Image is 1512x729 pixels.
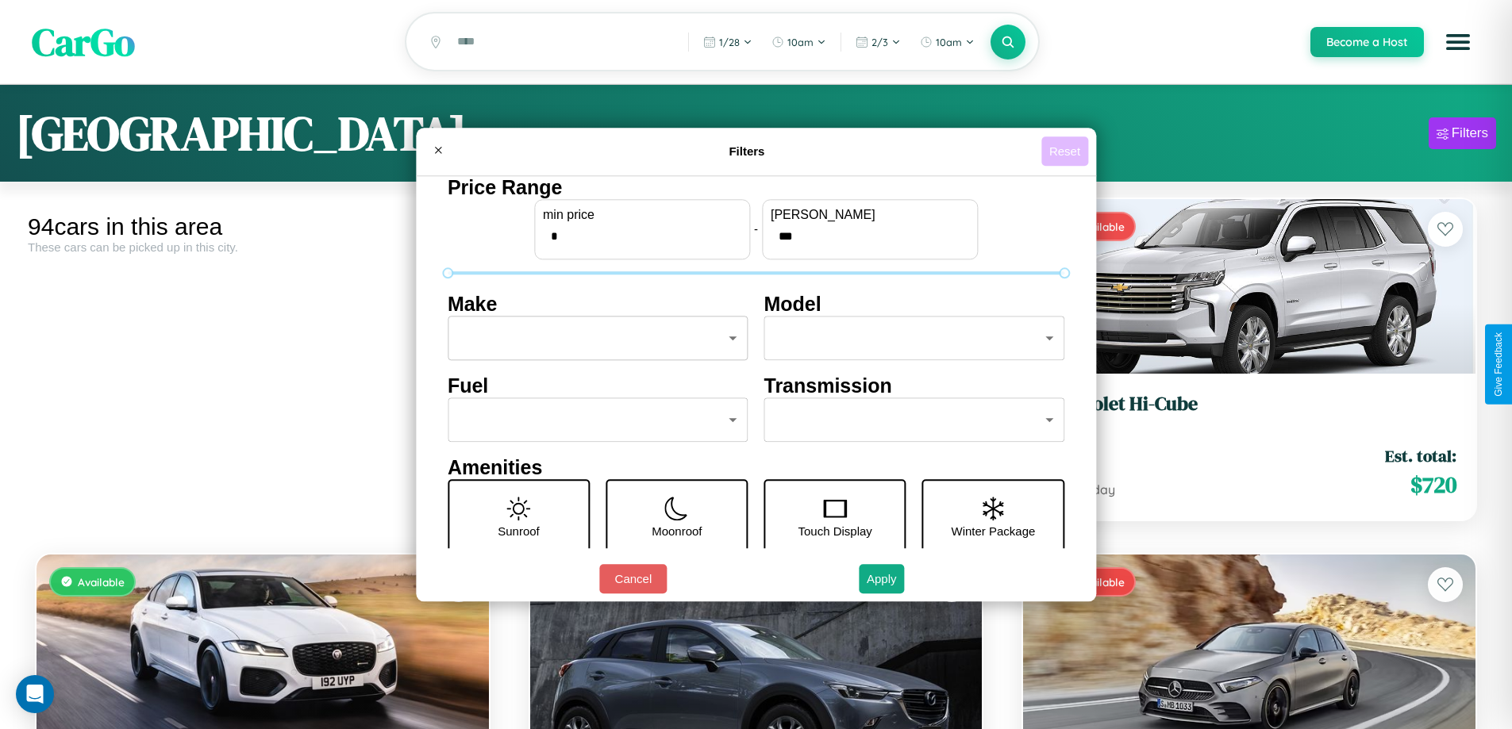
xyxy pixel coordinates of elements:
[28,213,498,240] div: 94 cars in this area
[78,575,125,589] span: Available
[936,36,962,48] span: 10am
[754,218,758,240] p: -
[498,520,540,542] p: Sunroof
[771,208,969,222] label: [PERSON_NAME]
[952,520,1036,542] p: Winter Package
[787,36,814,48] span: 10am
[16,101,467,166] h1: [GEOGRAPHIC_DATA]
[859,564,905,593] button: Apply
[1436,20,1480,64] button: Open menu
[16,675,54,713] div: Open Intercom Messenger
[798,520,871,542] p: Touch Display
[1493,332,1504,397] div: Give Feedback
[764,374,1065,397] h4: Transmission
[912,29,983,55] button: 10am
[1041,136,1088,166] button: Reset
[1385,444,1456,467] span: Est. total:
[764,293,1065,316] h4: Model
[32,16,135,68] span: CarGo
[599,564,667,593] button: Cancel
[28,240,498,254] div: These cars can be picked up in this city.
[1452,125,1488,141] div: Filters
[1429,117,1496,149] button: Filters
[448,176,1064,199] h4: Price Range
[452,144,1041,158] h4: Filters
[543,208,741,222] label: min price
[719,36,740,48] span: 1 / 28
[764,29,834,55] button: 10am
[871,36,888,48] span: 2 / 3
[1042,393,1456,432] a: Chevrolet Hi-Cube2020
[1042,393,1456,416] h3: Chevrolet Hi-Cube
[848,29,909,55] button: 2/3
[652,520,702,542] p: Moonroof
[448,456,1064,479] h4: Amenities
[1082,482,1115,497] span: / day
[1310,27,1424,57] button: Become a Host
[1410,469,1456,501] span: $ 720
[448,374,748,397] h4: Fuel
[448,293,748,316] h4: Make
[695,29,760,55] button: 1/28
